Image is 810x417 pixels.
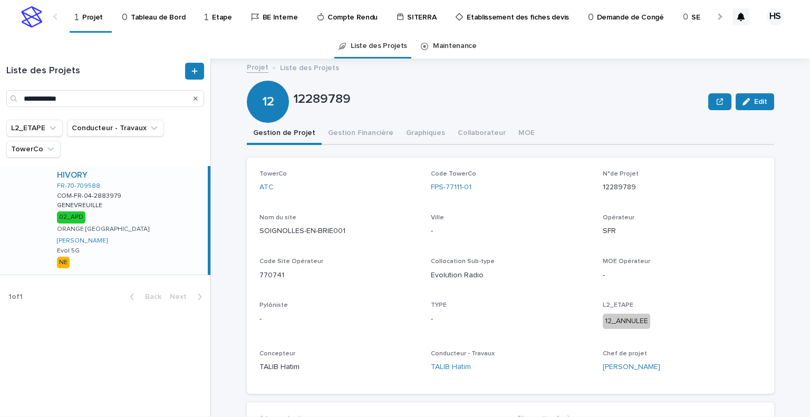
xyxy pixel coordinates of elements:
button: Gestion de Projet [247,123,322,145]
p: Liste des Projets [280,61,339,73]
span: TYPE [431,302,447,308]
span: Code Site Opérateur [259,258,323,265]
p: COM-FR-04-2883979 [57,190,123,200]
p: - [431,314,590,325]
span: Conducteur - Travaux [431,351,495,357]
div: 12 [247,52,289,109]
span: Back [139,293,161,300]
p: SOIGNOLLES-EN-BRIE001 [259,226,418,237]
span: MOE Opérateur [603,258,650,265]
a: Liste des Projets [351,34,407,59]
div: NE [57,257,70,268]
button: Collaborateur [451,123,512,145]
span: Pylôniste [259,302,288,308]
a: Maintenance [433,34,477,59]
div: 02_APD [57,211,85,223]
a: [PERSON_NAME] [603,362,660,373]
p: - [259,314,418,325]
a: FPS-77111-01 [431,182,471,193]
button: Gestion Financière [322,123,400,145]
span: Ville [431,215,444,221]
p: SFR [603,226,761,237]
p: ORANGE [GEOGRAPHIC_DATA] [57,226,149,233]
p: - [603,270,761,281]
span: Chef de projet [603,351,647,357]
span: Code TowerCo [431,171,476,177]
p: 12289789 [603,182,761,193]
p: - [431,226,590,237]
span: Opérateur [603,215,634,221]
span: Collocation Sub-type [431,258,495,265]
button: L2_ETAPE [6,120,63,137]
span: Nom du site [259,215,296,221]
a: TALIB Hatim [431,362,471,373]
span: N°de Projet [603,171,639,177]
a: [PERSON_NAME] [57,237,108,245]
span: Concepteur [259,351,295,357]
a: Projet [247,61,268,73]
button: TowerCo [6,141,61,158]
button: Edit [736,93,774,110]
button: Next [166,292,210,302]
p: 12289789 [293,92,704,107]
h1: Liste des Projets [6,65,183,77]
a: ATC [259,182,274,193]
span: TowerCo [259,171,287,177]
span: Next [170,293,193,300]
input: Search [6,90,204,107]
span: L2_ETAPE [603,302,633,308]
button: Conducteur - Travaux [67,120,164,137]
a: FR-70-709588 [57,182,100,190]
button: Back [121,292,166,302]
p: Evolution Radio [431,270,590,281]
p: 770741 [259,270,418,281]
span: Edit [754,98,767,105]
div: 12_ANNULEE [603,314,650,329]
p: GENEVREUILLE [57,200,104,209]
a: HIVORY [57,170,88,180]
img: stacker-logo-s-only.png [21,6,42,27]
button: Graphiques [400,123,451,145]
div: HS [767,8,784,25]
button: MOE [512,123,541,145]
p: TALIB Hatim [259,362,418,373]
p: Evol 5G [57,247,80,255]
